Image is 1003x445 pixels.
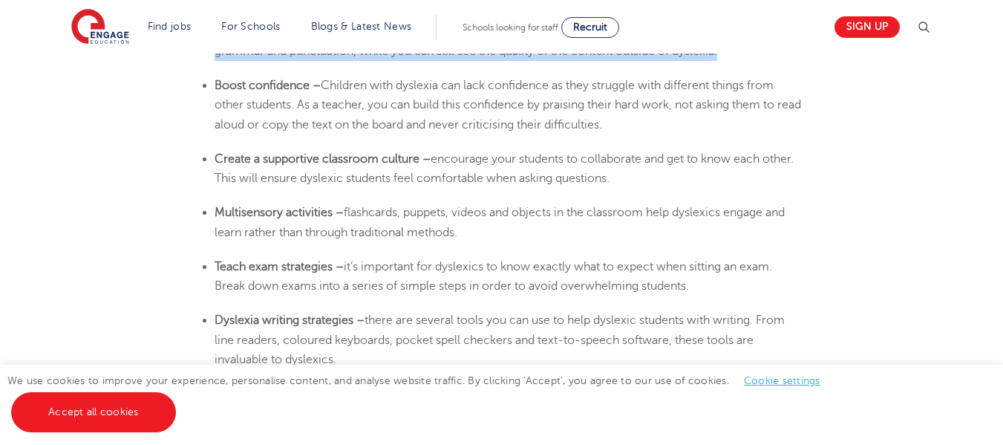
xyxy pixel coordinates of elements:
[221,21,280,32] a: For Schools
[215,79,321,92] b: Boost confidence –
[311,21,412,32] a: Blogs & Latest News
[215,152,431,166] b: Create a supportive classroom culture –
[215,79,801,131] span: Children with dyslexia can lack confidence as they struggle with different things from other stud...
[71,9,129,46] img: Engage Education
[834,16,900,38] a: Sign up
[215,260,344,273] b: Teach exam strategies –
[463,22,558,33] span: Schools looking for staff
[561,17,619,38] a: Recruit
[148,21,192,32] a: Find jobs
[573,22,607,33] span: Recruit
[215,314,365,327] b: Dyslexia writing strategies –
[744,375,820,386] a: Cookie settings
[215,314,785,366] span: there are several tools you can use to help dyslexic students with writing. From line readers, co...
[7,375,835,418] span: We use cookies to improve your experience, personalise content, and analyse website traffic. By c...
[215,152,794,185] span: encourage your students to collaborate and get to know each other. This will ensure dyslexic stud...
[215,206,344,219] b: Multisensory activities –
[11,392,176,432] a: Accept all cookies
[215,260,772,293] span: it’s important for dyslexics to know exactly what to expect when sitting an exam. Break down exam...
[215,5,794,58] span: Letting a pupil with dyslexia submit work on a computer for every lesson is advised, as handwriti...
[215,206,785,238] span: flashcards, puppets, videos and objects in the classroom help dyslexics engage and learn rather t...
